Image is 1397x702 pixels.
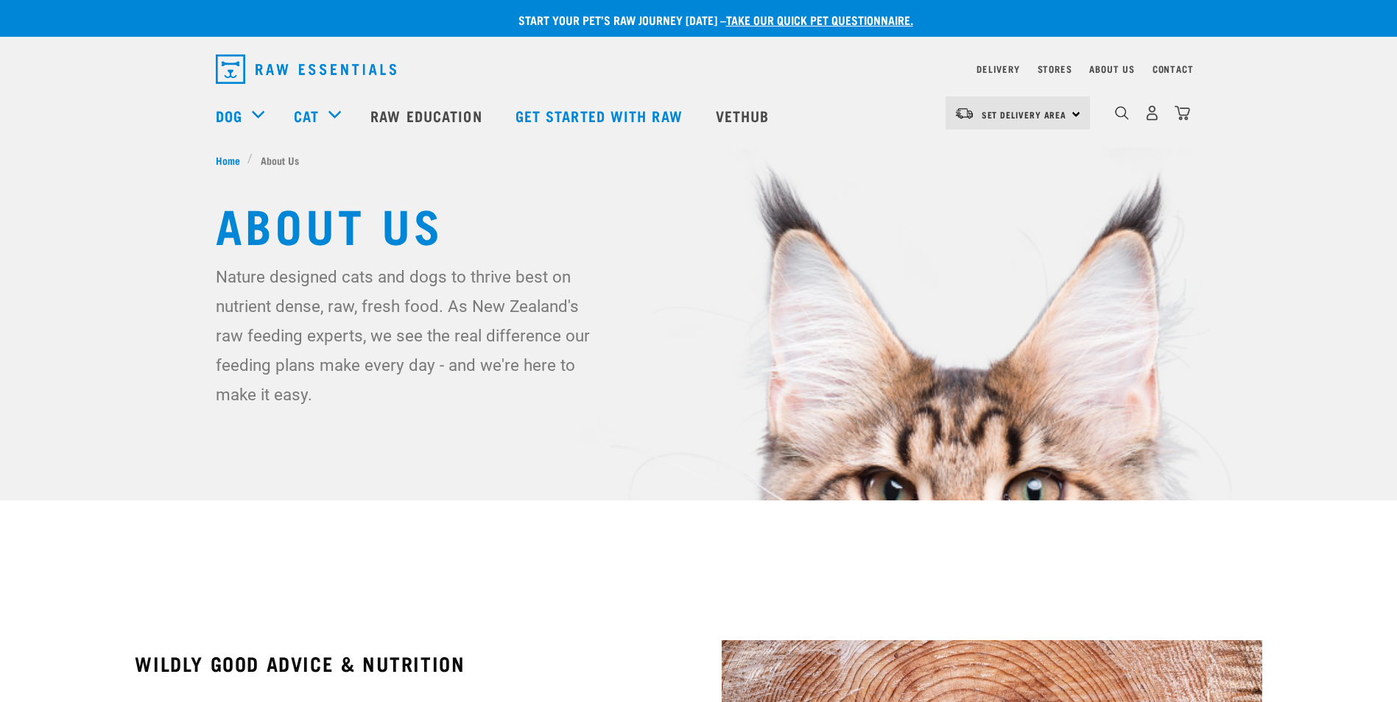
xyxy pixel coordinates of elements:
[954,107,974,120] img: van-moving.png
[216,152,1182,168] nav: breadcrumbs
[1038,66,1072,71] a: Stores
[501,86,701,145] a: Get started with Raw
[1175,105,1190,121] img: home-icon@2x.png
[216,54,396,84] img: Raw Essentials Logo
[216,197,1182,250] h1: About Us
[1089,66,1134,71] a: About Us
[701,86,788,145] a: Vethub
[216,104,242,127] a: Dog
[1153,66,1194,71] a: Contact
[216,152,248,168] a: Home
[356,86,500,145] a: Raw Education
[216,262,602,409] p: Nature designed cats and dogs to thrive best on nutrient dense, raw, fresh food. As New Zealand's...
[1144,105,1160,121] img: user.png
[982,112,1067,117] span: Set Delivery Area
[216,152,240,168] span: Home
[977,66,1019,71] a: Delivery
[135,652,675,675] h3: WILDLY GOOD ADVICE & NUTRITION
[294,104,319,127] a: Cat
[1115,106,1129,120] img: home-icon-1@2x.png
[726,16,913,23] a: take our quick pet questionnaire.
[204,49,1194,90] nav: dropdown navigation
